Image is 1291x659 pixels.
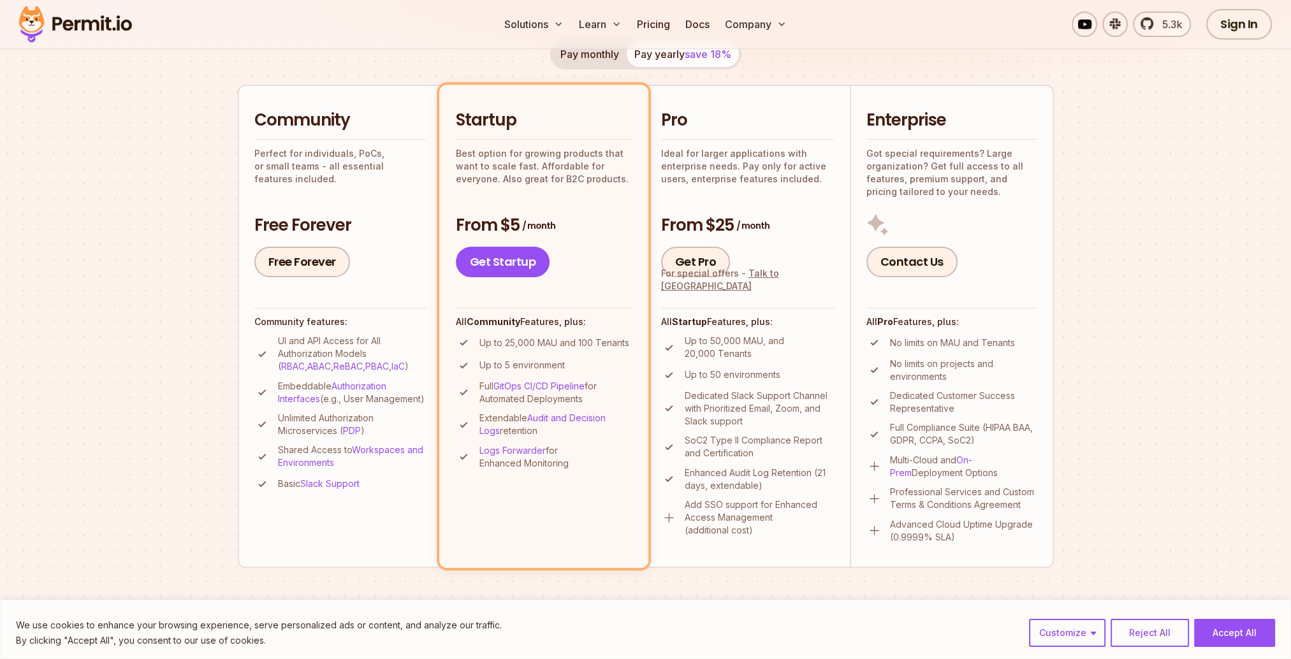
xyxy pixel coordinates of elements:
[493,380,585,391] a: GitOps CI/CD Pipeline
[553,41,627,67] button: Pay monthly
[661,147,835,185] p: Ideal for larger applications with enterprise needs. Pay only for active users, enterprise featur...
[1133,11,1191,37] a: 5.3k
[467,316,520,327] strong: Community
[278,335,427,373] p: UI and API Access for All Authorization Models ( , , , , )
[672,316,707,327] strong: Startup
[456,247,550,277] a: Get Startup
[278,380,427,405] p: Embeddable (e.g., User Management)
[890,518,1037,544] p: Advanced Cloud Uptime Upgrade (0.9999% SLA)
[890,486,1037,511] p: Professional Services and Custom Terms & Conditions Agreement
[1029,619,1105,647] button: Customize
[391,361,405,372] a: IaC
[13,3,138,46] img: Permit logo
[479,445,546,456] a: Logs Forwarder
[1194,619,1275,647] button: Accept All
[278,477,360,490] p: Basic
[685,467,835,492] p: Enhanced Audit Log Retention (21 days, extendable)
[685,335,835,360] p: Up to 50,000 MAU, and 20,000 Tenants
[1111,619,1189,647] button: Reject All
[479,380,632,405] p: Full for Automated Deployments
[866,247,958,277] a: Contact Us
[16,633,502,648] p: By clicking "Accept All", you consent to our use of cookies.
[278,444,427,469] p: Shared Access to
[877,316,893,327] strong: Pro
[890,421,1037,447] p: Full Compliance Suite (HIPAA BAA, GDPR, CCPA, SoC2)
[479,412,632,437] p: Extendable retention
[499,11,569,37] button: Solutions
[254,247,350,277] a: Free Forever
[365,361,389,372] a: PBAC
[479,444,632,470] p: for Enhanced Monitoring
[254,147,427,185] p: Perfect for individuals, PoCs, or small teams - all essential features included.
[685,368,780,381] p: Up to 50 environments
[661,247,731,277] a: Get Pro
[890,454,972,478] a: On-Prem
[281,361,305,372] a: RBAC
[685,434,835,460] p: SoC2 Type II Compliance Report and Certification
[720,11,792,37] button: Company
[890,389,1037,415] p: Dedicated Customer Success Representative
[1206,9,1272,40] a: Sign In
[307,361,331,372] a: ABAC
[479,412,606,436] a: Audit and Decision Logs
[456,214,632,237] h3: From $5
[685,498,835,537] p: Add SSO support for Enhanced Access Management (additional cost)
[254,109,427,132] h2: Community
[661,109,835,132] h2: Pro
[522,219,555,232] span: / month
[661,214,835,237] h3: From $25
[479,359,565,372] p: Up to 5 environment
[890,358,1037,383] p: No limits on projects and environments
[890,454,1037,479] p: Multi-Cloud and Deployment Options
[300,478,360,489] a: Slack Support
[333,361,363,372] a: ReBAC
[866,315,1037,328] h4: All Features, plus:
[254,315,427,328] h4: Community features:
[254,214,427,237] h3: Free Forever
[866,109,1037,132] h2: Enterprise
[16,618,502,633] p: We use cookies to enhance your browsing experience, serve personalized ads or content, and analyz...
[680,11,715,37] a: Docs
[632,11,675,37] a: Pricing
[574,11,627,37] button: Learn
[479,337,629,349] p: Up to 25,000 MAU and 100 Tenants
[278,380,386,404] a: Authorization Interfaces
[456,315,632,328] h4: All Features, plus:
[890,337,1015,349] p: No limits on MAU and Tenants
[343,425,361,436] a: PDP
[456,147,632,185] p: Best option for growing products that want to scale fast. Affordable for everyone. Also great for...
[278,412,427,437] p: Unlimited Authorization Microservices ( )
[736,219,769,232] span: / month
[456,109,632,132] h2: Startup
[1155,17,1182,32] span: 5.3k
[685,389,835,428] p: Dedicated Slack Support Channel with Prioritized Email, Zoom, and Slack support
[866,147,1037,198] p: Got special requirements? Large organization? Get full access to all features, premium support, a...
[661,315,835,328] h4: All Features, plus:
[661,267,835,293] div: For special offers -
